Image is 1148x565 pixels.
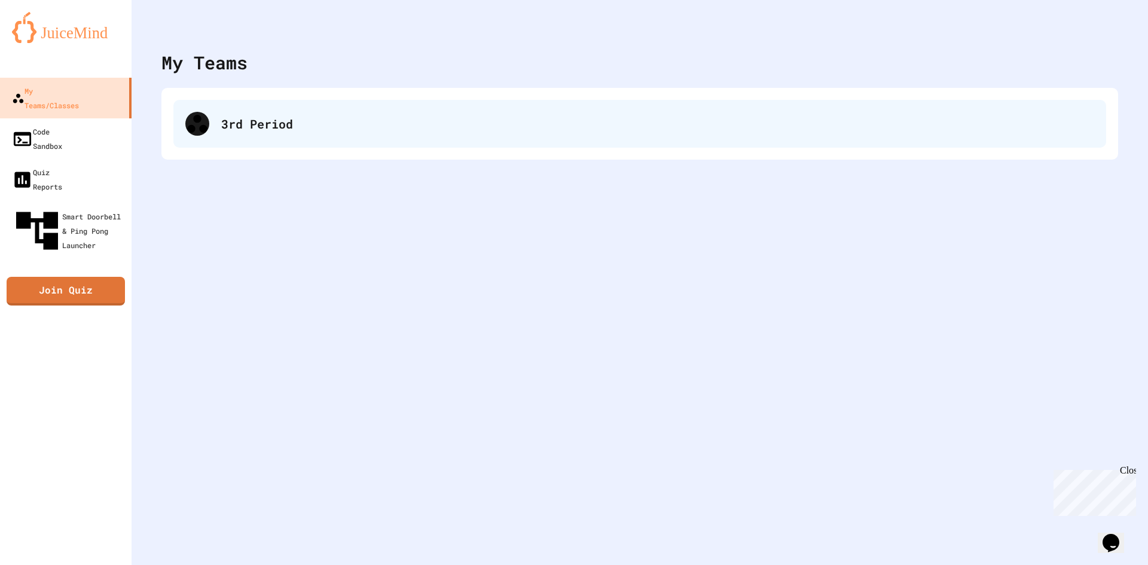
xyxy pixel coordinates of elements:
a: Join Quiz [7,277,125,306]
div: My Teams [161,49,248,76]
div: Smart Doorbell & Ping Pong Launcher [12,206,127,256]
div: 3rd Period [173,100,1106,148]
div: Chat with us now!Close [5,5,83,76]
iframe: chat widget [1098,517,1136,553]
div: 3rd Period [221,115,1094,133]
div: Quiz Reports [12,165,62,194]
iframe: chat widget [1049,465,1136,516]
img: logo-orange.svg [12,12,120,43]
div: My Teams/Classes [12,84,79,112]
div: Code Sandbox [12,124,62,153]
